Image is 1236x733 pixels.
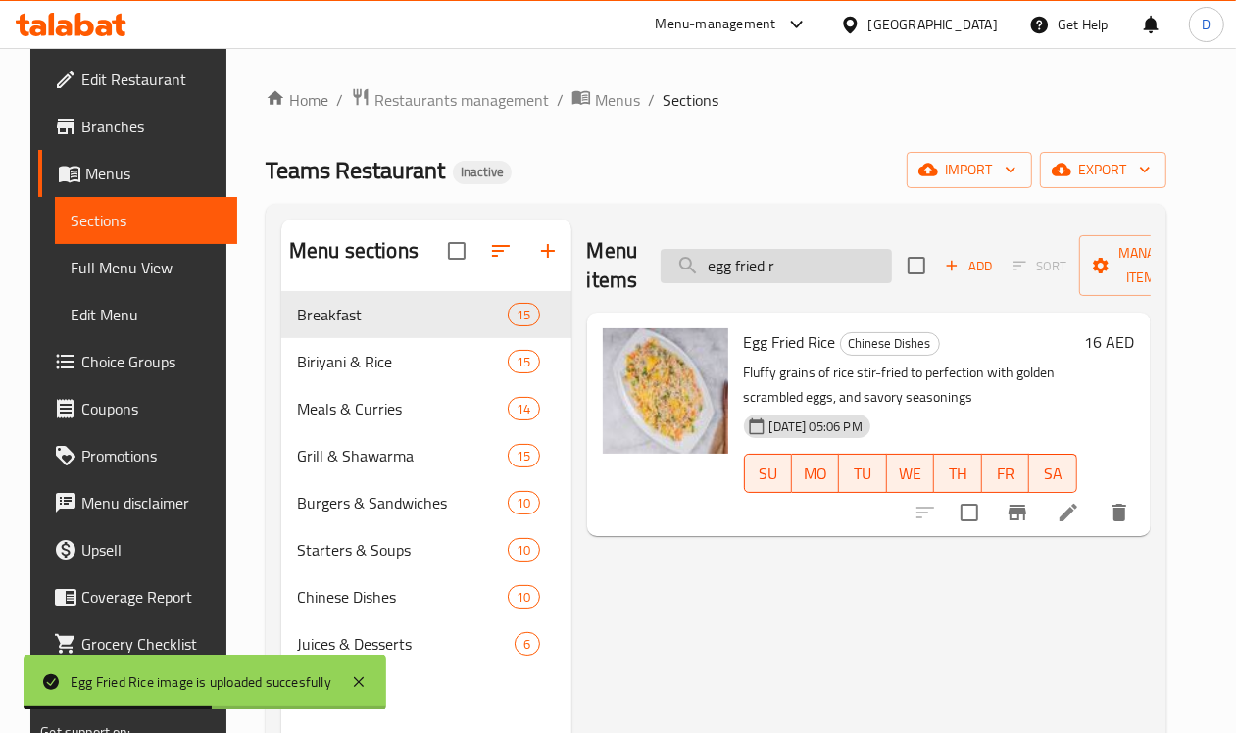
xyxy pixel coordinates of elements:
[81,491,222,514] span: Menu disclaimer
[1029,454,1076,493] button: SA
[281,338,571,385] div: Biriyani & Rice15
[744,327,836,357] span: Egg Fried Rice
[281,291,571,338] div: Breakfast15
[289,236,419,266] h2: Menu sections
[937,251,1000,281] button: Add
[266,87,1166,113] nav: breadcrumb
[297,444,508,467] span: Grill & Shawarma
[942,255,995,277] span: Add
[38,526,237,573] a: Upsell
[744,361,1077,410] p: Fluffy grains of rice stir-fried to perfection with golden scrambled eggs, and savory seasonings
[661,249,892,283] input: search
[648,88,655,112] li: /
[557,88,564,112] li: /
[71,303,222,326] span: Edit Menu
[297,491,508,514] span: Burgers & Sandwiches
[55,197,237,244] a: Sections
[297,538,508,562] span: Starters & Soups
[509,494,538,513] span: 10
[1085,328,1135,356] h6: 16 AED
[934,454,981,493] button: TH
[753,460,784,488] span: SU
[38,56,237,103] a: Edit Restaurant
[982,454,1029,493] button: FR
[663,88,718,112] span: Sections
[81,397,222,420] span: Coupons
[38,573,237,620] a: Coverage Report
[1096,489,1143,536] button: delete
[509,306,538,324] span: 15
[516,635,538,654] span: 6
[38,150,237,197] a: Menus
[839,454,886,493] button: TU
[868,14,998,35] div: [GEOGRAPHIC_DATA]
[266,88,328,112] a: Home
[266,148,445,192] span: Teams Restaurant
[55,244,237,291] a: Full Menu View
[81,68,222,91] span: Edit Restaurant
[907,152,1032,188] button: import
[509,353,538,371] span: 15
[38,338,237,385] a: Choice Groups
[1056,158,1151,182] span: export
[949,492,990,533] span: Select to update
[297,632,515,656] span: Juices & Desserts
[1040,152,1166,188] button: export
[1095,241,1195,290] span: Manage items
[81,444,222,467] span: Promotions
[792,454,839,493] button: MO
[297,585,508,609] span: Chinese Dishes
[595,88,640,112] span: Menus
[351,87,549,113] a: Restaurants management
[81,632,222,656] span: Grocery Checklist
[281,573,571,620] div: Chinese Dishes10
[847,460,878,488] span: TU
[1079,235,1211,296] button: Manage items
[744,454,792,493] button: SU
[887,454,934,493] button: WE
[71,671,331,693] div: Egg Fried Rice image is uploaded succesfully
[1202,14,1211,35] span: D
[38,432,237,479] a: Promotions
[281,432,571,479] div: Grill & Shawarma15
[840,332,940,356] div: Chinese Dishes
[1037,460,1068,488] span: SA
[81,115,222,138] span: Branches
[81,538,222,562] span: Upsell
[38,103,237,150] a: Branches
[374,88,549,112] span: Restaurants management
[71,209,222,232] span: Sections
[895,460,926,488] span: WE
[281,283,571,675] nav: Menu sections
[603,328,728,454] img: Egg Fried Rice
[800,460,831,488] span: MO
[571,87,640,113] a: Menus
[762,417,870,436] span: [DATE] 05:06 PM
[942,460,973,488] span: TH
[281,620,571,667] div: Juices & Desserts6
[281,385,571,432] div: Meals & Curries14
[1057,501,1080,524] a: Edit menu item
[38,385,237,432] a: Coupons
[85,162,222,185] span: Menus
[990,460,1021,488] span: FR
[509,588,538,607] span: 10
[656,13,776,36] div: Menu-management
[81,350,222,373] span: Choice Groups
[509,400,538,418] span: 14
[38,479,237,526] a: Menu disclaimer
[841,332,939,355] span: Chinese Dishes
[509,541,538,560] span: 10
[994,489,1041,536] button: Branch-specific-item
[55,291,237,338] a: Edit Menu
[38,620,237,667] a: Grocery Checklist
[297,303,508,326] span: Breakfast
[515,632,539,656] div: items
[281,479,571,526] div: Burgers & Sandwiches10
[509,447,538,465] span: 15
[297,397,508,420] span: Meals & Curries
[453,164,512,180] span: Inactive
[297,350,508,373] span: Biriyani & Rice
